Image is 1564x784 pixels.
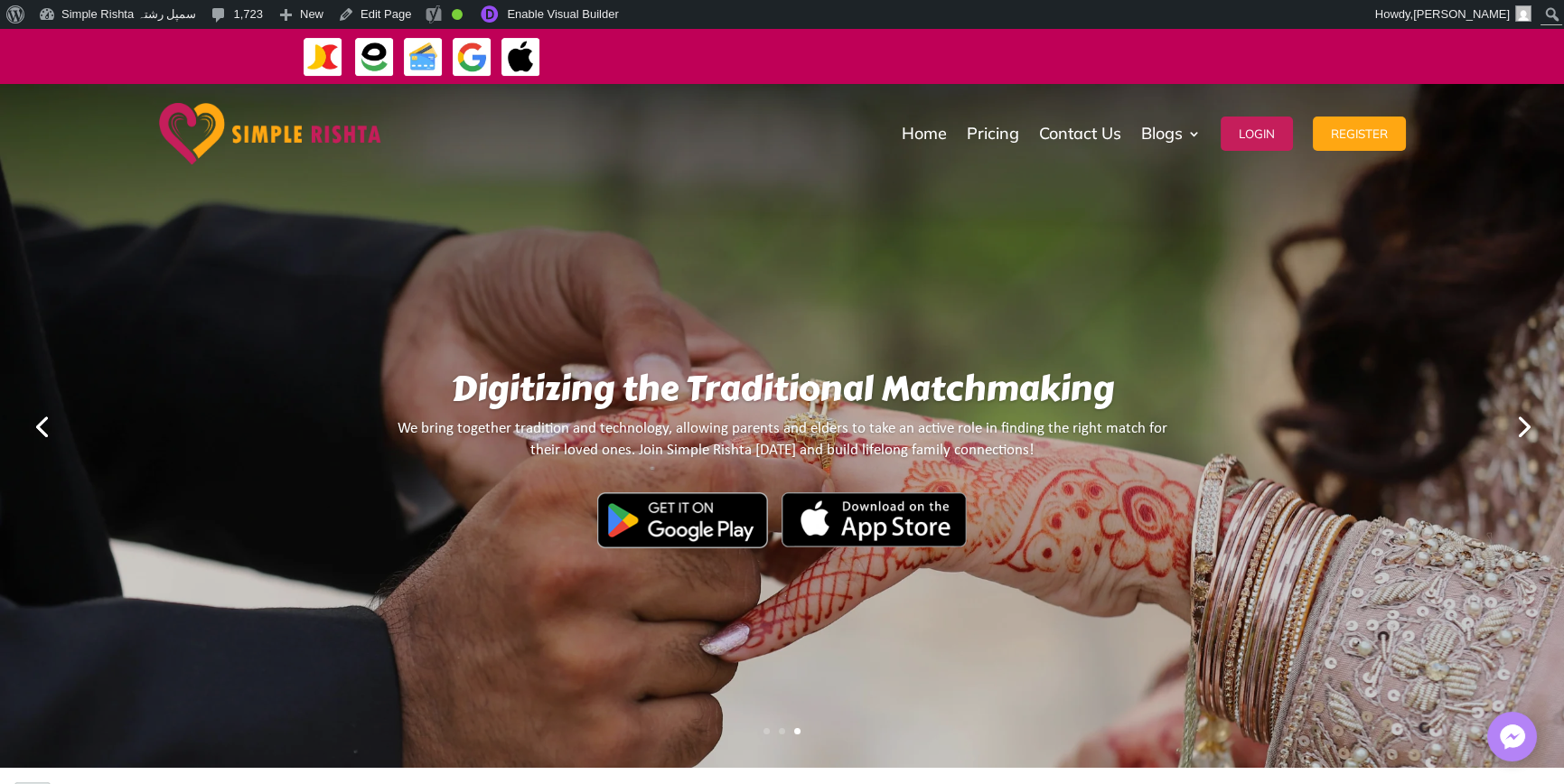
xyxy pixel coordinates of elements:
[452,37,492,78] img: GooglePay-icon
[501,37,541,78] img: ApplePay-icon
[303,37,343,78] img: JazzCash-icon
[354,37,395,78] img: EasyPaisa-icon
[763,728,770,734] a: 1
[395,369,1169,418] h1: Digitizing the Traditional Matchmaking
[1313,89,1406,179] a: Register
[395,418,1169,555] : We bring together tradition and technology, allowing parents and elders to take an active role in...
[902,89,947,179] a: Home
[1413,7,1510,21] span: [PERSON_NAME]
[452,9,463,20] div: Good
[779,728,785,734] a: 2
[597,492,768,548] img: Google Play
[1039,89,1121,179] a: Contact Us
[1221,117,1293,151] button: Login
[1313,117,1406,151] button: Register
[967,89,1019,179] a: Pricing
[1141,89,1201,179] a: Blogs
[1494,719,1531,755] img: Messenger
[403,37,444,78] img: Credit Cards
[1221,89,1293,179] a: Login
[794,728,801,734] a: 3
